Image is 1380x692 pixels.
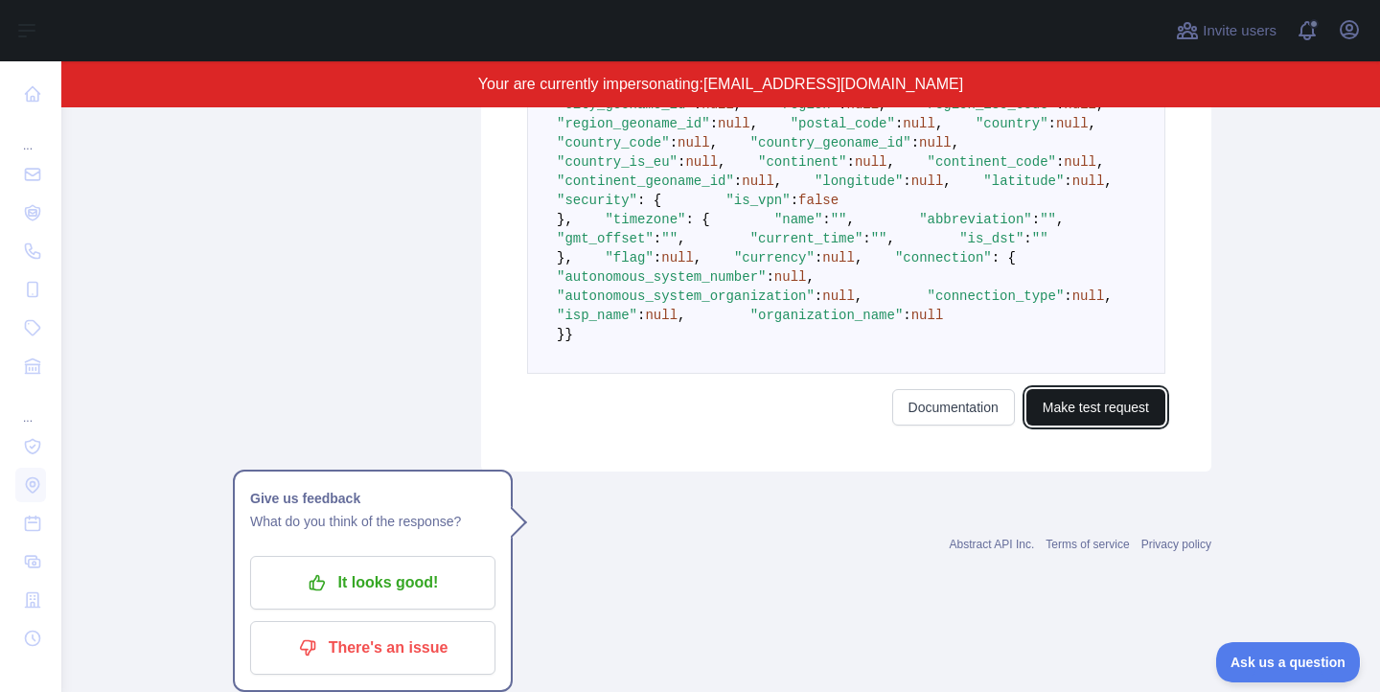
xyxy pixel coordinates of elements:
[822,250,855,265] span: null
[862,231,870,246] span: :
[1172,15,1280,46] button: Invite users
[855,288,862,304] span: ,
[927,288,1064,304] span: "connection_type"
[15,115,46,153] div: ...
[557,193,637,208] span: "security"
[734,250,815,265] span: "currency"
[557,308,637,323] span: "isp_name"
[637,193,661,208] span: : {
[661,250,694,265] span: null
[742,173,774,189] span: null
[557,154,678,170] span: "country_is_eu"
[871,231,887,246] span: ""
[557,250,573,265] span: },
[1023,231,1031,246] span: :
[557,116,710,131] span: "region_geoname_id"
[645,308,678,323] span: null
[774,173,782,189] span: ,
[661,231,678,246] span: ""
[750,308,904,323] span: "organization_name"
[678,231,685,246] span: ,
[911,173,944,189] span: null
[911,308,944,323] span: null
[791,116,895,131] span: "postal_code"
[831,212,847,227] span: ""
[855,250,862,265] span: ,
[903,116,935,131] span: null
[1056,116,1089,131] span: null
[758,154,846,170] span: "continent"
[678,154,685,170] span: :
[710,135,718,150] span: ,
[887,231,895,246] span: ,
[1096,154,1104,170] span: ,
[847,212,855,227] span: ,
[903,173,910,189] span: :
[766,269,773,285] span: :
[670,135,678,150] span: :
[774,212,822,227] span: "name"
[710,116,718,131] span: :
[1064,154,1096,170] span: null
[678,135,710,150] span: null
[983,173,1064,189] span: "latitude"
[791,193,798,208] span: :
[694,250,701,265] span: ,
[1104,288,1112,304] span: ,
[1046,538,1129,551] a: Terms of service
[798,193,839,208] span: false
[703,76,963,92] span: [EMAIL_ADDRESS][DOMAIN_NAME]
[950,538,1035,551] a: Abstract API Inc.
[959,231,1023,246] span: "is_dst"
[654,231,661,246] span: :
[750,116,758,131] span: ,
[976,116,1048,131] span: "country"
[1040,212,1056,227] span: ""
[911,135,919,150] span: :
[1072,173,1105,189] span: null
[846,154,854,170] span: :
[919,212,1032,227] span: "abbreviation"
[1072,288,1105,304] span: null
[1064,173,1071,189] span: :
[750,231,863,246] span: "current_time"
[15,387,46,426] div: ...
[557,135,670,150] span: "country_code"
[734,173,742,189] span: :
[557,231,654,246] span: "gmt_offset"
[1104,173,1112,189] span: ,
[919,135,952,150] span: null
[1203,20,1276,42] span: Invite users
[855,154,887,170] span: null
[815,173,903,189] span: "longitude"
[952,135,959,150] span: ,
[557,212,573,227] span: },
[678,308,685,323] span: ,
[895,116,903,131] span: :
[815,250,822,265] span: :
[895,250,992,265] span: "connection"
[1048,116,1056,131] span: :
[822,288,855,304] span: null
[1141,538,1211,551] a: Privacy policy
[685,212,709,227] span: : {
[1032,212,1040,227] span: :
[557,173,734,189] span: "continent_geoname_id"
[718,116,750,131] span: null
[892,389,1015,426] a: Documentation
[1064,288,1071,304] span: :
[605,212,685,227] span: "timezone"
[943,173,951,189] span: ,
[750,135,911,150] span: "country_geoname_id"
[654,250,661,265] span: :
[887,154,895,170] span: ,
[725,193,790,208] span: "is_vpn"
[815,288,822,304] span: :
[478,76,703,92] span: Your are currently impersonating:
[1089,116,1096,131] span: ,
[605,250,653,265] span: "flag"
[557,327,564,342] span: }
[564,327,572,342] span: }
[718,154,725,170] span: ,
[1216,642,1361,682] iframe: Toggle Customer Support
